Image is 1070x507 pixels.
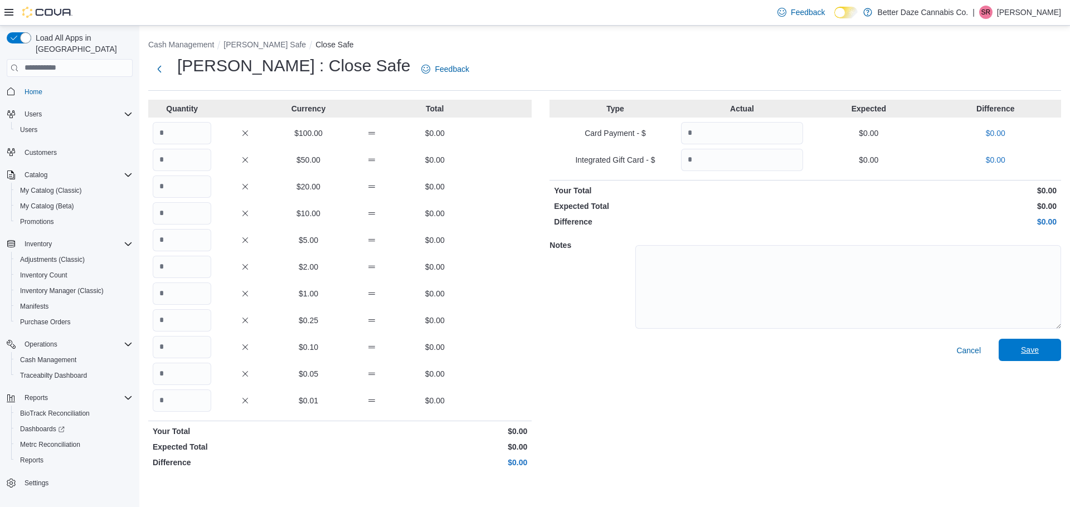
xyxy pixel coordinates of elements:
[406,103,464,114] p: Total
[554,128,676,139] p: Card Payment - $
[16,269,72,282] a: Inventory Count
[11,214,137,230] button: Promotions
[834,7,858,18] input: Dark Mode
[16,284,133,298] span: Inventory Manager (Classic)
[20,476,133,490] span: Settings
[20,202,74,211] span: My Catalog (Beta)
[1021,344,1039,355] span: Save
[956,345,981,356] span: Cancel
[148,39,1061,52] nav: An example of EuiBreadcrumbs
[406,181,464,192] p: $0.00
[11,198,137,214] button: My Catalog (Beta)
[417,58,473,80] a: Feedback
[2,167,137,183] button: Catalog
[25,393,48,402] span: Reports
[16,184,86,197] a: My Catalog (Classic)
[16,315,133,329] span: Purchase Orders
[16,300,53,313] a: Manifests
[554,154,676,165] p: Integrated Gift Card - $
[148,58,171,80] button: Next
[16,454,48,467] a: Reports
[279,128,338,139] p: $100.00
[153,103,211,114] p: Quantity
[834,18,835,19] span: Dark Mode
[20,217,54,226] span: Promotions
[20,146,61,159] a: Customers
[16,253,133,266] span: Adjustments (Classic)
[808,216,1057,227] p: $0.00
[177,55,410,77] h1: [PERSON_NAME] : Close Safe
[11,122,137,138] button: Users
[16,253,89,266] a: Adjustments (Classic)
[153,175,211,198] input: Quantity
[20,371,87,380] span: Traceabilty Dashboard
[20,338,133,351] span: Operations
[16,123,42,136] a: Users
[16,215,59,228] a: Promotions
[16,353,133,367] span: Cash Management
[406,342,464,353] p: $0.00
[25,87,42,96] span: Home
[25,240,52,248] span: Inventory
[20,425,65,433] span: Dashboards
[406,395,464,406] p: $0.00
[20,108,46,121] button: Users
[25,479,48,487] span: Settings
[554,201,803,212] p: Expected Total
[406,208,464,219] p: $0.00
[406,128,464,139] p: $0.00
[878,6,969,19] p: Better Daze Cannabis Co.
[25,170,47,179] span: Catalog
[999,339,1061,361] button: Save
[681,122,803,144] input: Quantity
[20,168,52,182] button: Catalog
[11,314,137,330] button: Purchase Orders
[16,438,85,451] a: Metrc Reconciliation
[20,355,76,364] span: Cash Management
[279,103,338,114] p: Currency
[16,199,133,213] span: My Catalog (Beta)
[16,407,94,420] a: BioTrack Reconciliation
[406,368,464,379] p: $0.00
[153,336,211,358] input: Quantity
[315,40,353,49] button: Close Safe
[20,409,90,418] span: BioTrack Reconciliation
[153,441,338,452] p: Expected Total
[279,315,338,326] p: $0.25
[808,185,1057,196] p: $0.00
[406,315,464,326] p: $0.00
[16,199,79,213] a: My Catalog (Beta)
[20,237,56,251] button: Inventory
[435,64,469,75] span: Feedback
[808,103,930,114] p: Expected
[153,309,211,331] input: Quantity
[2,236,137,252] button: Inventory
[279,395,338,406] p: $0.01
[279,261,338,272] p: $2.00
[20,318,71,326] span: Purchase Orders
[31,32,133,55] span: Load All Apps in [GEOGRAPHIC_DATA]
[2,144,137,160] button: Customers
[16,454,133,467] span: Reports
[11,406,137,421] button: BioTrack Reconciliation
[153,282,211,305] input: Quantity
[20,85,133,99] span: Home
[11,452,137,468] button: Reports
[681,149,803,171] input: Quantity
[406,288,464,299] p: $0.00
[153,229,211,251] input: Quantity
[11,267,137,283] button: Inventory Count
[20,271,67,280] span: Inventory Count
[153,363,211,385] input: Quantity
[11,368,137,383] button: Traceabilty Dashboard
[16,215,133,228] span: Promotions
[342,441,527,452] p: $0.00
[2,475,137,491] button: Settings
[16,422,69,436] a: Dashboards
[554,185,803,196] p: Your Total
[279,368,338,379] p: $0.05
[808,201,1057,212] p: $0.00
[20,125,37,134] span: Users
[153,256,211,278] input: Quantity
[20,302,48,311] span: Manifests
